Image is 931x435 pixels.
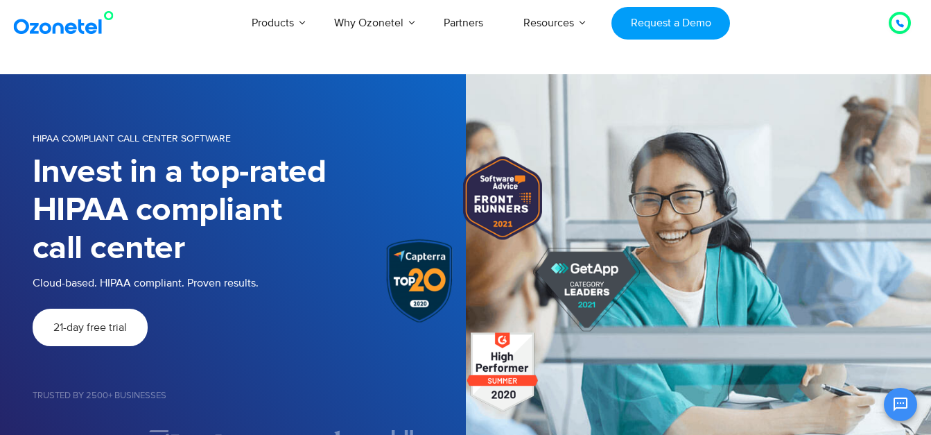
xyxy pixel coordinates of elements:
[884,388,917,421] button: Open chat
[33,153,336,268] h1: Invest in a top-rated HIPAA compliant call center
[33,309,148,346] a: 21-day free trial
[611,7,730,40] a: Request a Demo
[33,275,345,291] p: Cloud-based. HIPAA compliant. Proven results.
[33,133,231,144] span: HIPAA Compliant Call Center Software
[53,322,127,333] span: 21-day free trial
[33,391,466,400] h5: Trusted by 2500+ Businesses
